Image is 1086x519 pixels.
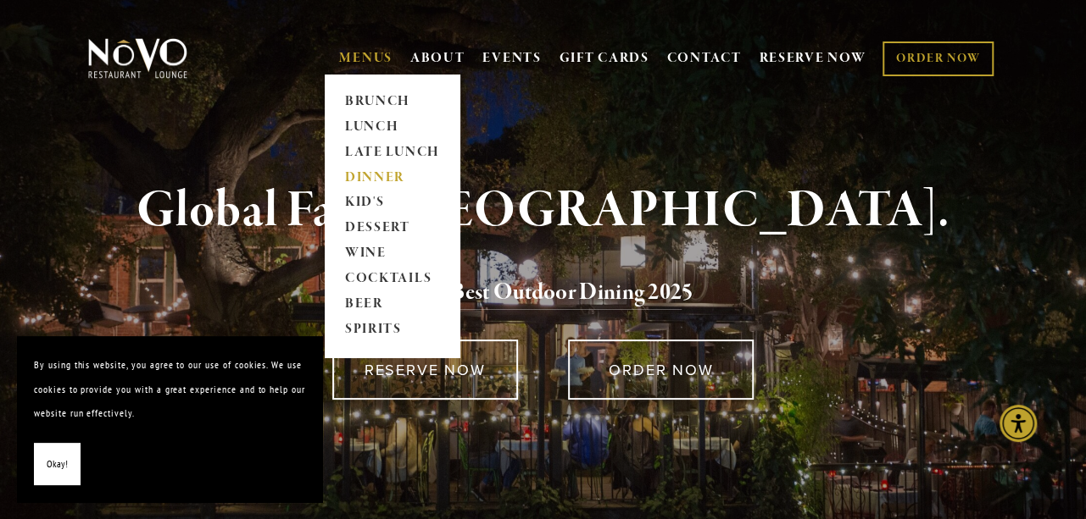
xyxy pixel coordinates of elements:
[85,37,191,80] img: Novo Restaurant &amp; Lounge
[34,353,305,426] p: By using this website, you agree to our use of cookies. We use cookies to provide you with a grea...
[113,275,974,311] h2: 5
[568,340,754,400] a: ORDER NOW
[759,42,866,75] a: RESERVE NOW
[17,336,322,502] section: Cookie banner
[339,165,445,190] a: DINNER
[482,50,541,67] a: EVENTS
[34,443,81,486] button: Okay!
[883,41,994,76] a: ORDER NOW
[339,140,445,165] a: LATE LUNCH
[332,340,518,400] a: RESERVE NOW
[339,216,445,241] a: DESSERT
[667,42,742,75] a: CONTACT
[339,114,445,140] a: LUNCH
[339,317,445,343] a: SPIRITS
[339,292,445,317] a: BEER
[47,452,68,477] span: Okay!
[136,179,950,243] strong: Global Fare. [GEOGRAPHIC_DATA].
[560,42,649,75] a: GIFT CARDS
[339,190,445,216] a: KID'S
[410,50,465,67] a: ABOUT
[1000,405,1037,442] div: Accessibility Menu
[393,278,682,310] a: Voted Best Outdoor Dining 202
[339,267,445,292] a: COCKTAILS
[339,89,445,114] a: BRUNCH
[339,50,393,67] a: MENUS
[339,241,445,267] a: WINE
